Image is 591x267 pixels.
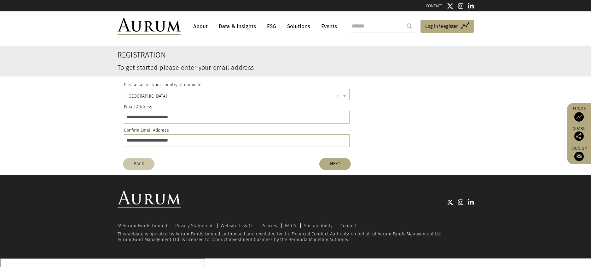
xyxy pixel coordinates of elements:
[118,51,413,60] h2: Registration
[264,21,279,32] a: ESG
[574,112,584,122] img: Access Funds
[318,21,337,32] a: Events
[336,93,341,100] span: Clear all
[124,127,169,134] label: Confirm Email Address
[118,64,413,71] h3: To get started please enter your email address
[458,199,464,205] img: Instagram icon
[468,3,474,9] img: Linkedin icon
[123,158,154,170] button: BACK
[570,106,588,122] a: Funds
[447,3,453,9] img: Twitter icon
[118,191,181,208] img: Aurum Logo
[447,199,453,205] img: Twitter icon
[118,18,181,35] img: Aurum
[426,3,442,8] a: CONTACT
[261,223,277,228] a: Policies
[319,158,351,170] button: NEXT
[340,223,356,228] a: Contact
[403,20,416,33] input: Submit
[420,20,474,33] a: Log in/Register
[285,223,296,228] a: FATCA
[118,223,474,243] div: This website is operated by Aurum Funds Limited, authorised and regulated by the Financial Conduc...
[284,21,313,32] a: Solutions
[468,199,474,205] img: Linkedin icon
[574,152,584,161] img: Sign up to our newsletter
[216,21,259,32] a: Data & Insights
[570,146,588,161] a: Sign up
[425,22,458,30] span: Log in/Register
[574,131,584,141] img: Share this post
[570,126,588,141] div: Share
[458,3,464,9] img: Instagram icon
[124,81,201,89] label: Please select your country of domicile
[190,21,211,32] a: About
[175,223,213,228] a: Privacy Statement
[221,223,253,228] a: Website Ts & Cs
[304,223,333,228] a: Sustainability
[124,103,152,111] label: Email Address
[118,223,171,228] div: © Aurum Funds Limited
